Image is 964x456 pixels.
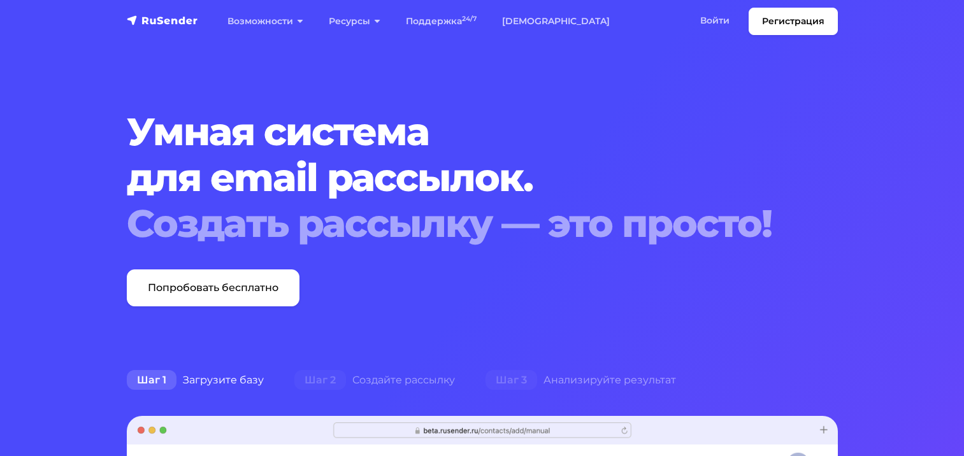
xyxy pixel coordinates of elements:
[316,8,393,34] a: Ресурсы
[489,8,622,34] a: [DEMOGRAPHIC_DATA]
[279,367,470,393] div: Создайте рассылку
[749,8,838,35] a: Регистрация
[294,370,346,390] span: Шаг 2
[215,8,316,34] a: Возможности
[127,109,777,246] h1: Умная система для email рассылок.
[687,8,742,34] a: Войти
[470,367,691,393] div: Анализируйте результат
[486,370,537,390] span: Шаг 3
[393,8,489,34] a: Поддержка24/7
[127,14,198,27] img: RuSender
[127,370,176,390] span: Шаг 1
[127,201,777,246] div: Создать рассылку — это просто!
[462,15,477,23] sup: 24/7
[112,367,279,393] div: Загрузите базу
[127,269,299,306] a: Попробовать бесплатно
